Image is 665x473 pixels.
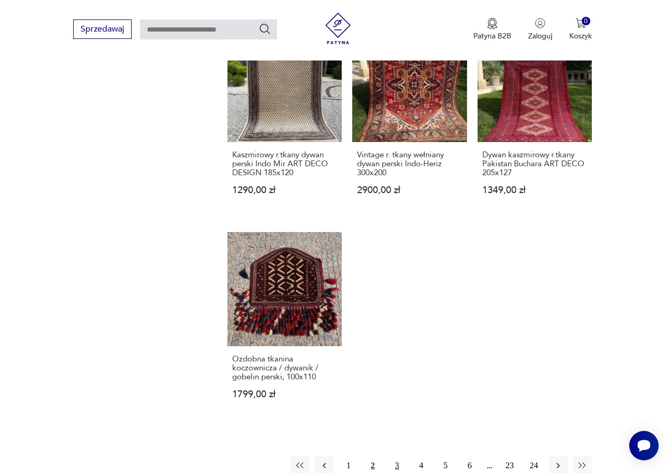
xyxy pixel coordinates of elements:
img: Ikona medalu [487,18,498,29]
a: Kaszmirowy r.tkany dywan perski Indo Mir ART DECO DESIGN 185x120Kaszmirowy r.tkany dywan perski I... [227,28,342,215]
img: Ikonka użytkownika [535,18,545,28]
h3: Vintage r. tkany wełniany dywan perski Indo-Heriz 300x200 [357,150,462,177]
p: 1290,00 zł [232,186,337,195]
button: Zaloguj [528,18,552,41]
h3: Kaszmirowy r.tkany dywan perski Indo Mir ART DECO DESIGN 185x120 [232,150,337,177]
a: Sprzedawaj [73,26,132,34]
p: Koszyk [569,31,592,41]
a: Ozdobna tkanina koczownicza / dywanik / gobelin perski, 100x110Ozdobna tkanina koczownicza / dywa... [227,232,342,419]
button: 0Koszyk [569,18,592,41]
a: Vintage r. tkany wełniany dywan perski Indo-Heriz 300x200Vintage r. tkany wełniany dywan perski I... [352,28,467,215]
h3: Dywan kaszmirowy r.tkany Pakistan Buchara ART DECO 205x127 [482,150,587,177]
p: 1799,00 zł [232,390,337,399]
iframe: Smartsupp widget button [629,431,659,460]
div: 0 [582,17,591,26]
img: Patyna - sklep z meblami i dekoracjami vintage [322,13,354,44]
p: 1349,00 zł [482,186,587,195]
p: Patyna B2B [473,31,511,41]
button: Szukaj [259,23,271,35]
a: Ikona medaluPatyna B2B [473,18,511,41]
button: Patyna B2B [473,18,511,41]
h3: Ozdobna tkanina koczownicza / dywanik / gobelin perski, 100x110 [232,355,337,381]
p: Zaloguj [528,31,552,41]
a: Dywan kaszmirowy r.tkany Pakistan Buchara ART DECO 205x127Dywan kaszmirowy r.tkany Pakistan Bucha... [478,28,592,215]
img: Ikona koszyka [575,18,586,28]
p: 2900,00 zł [357,186,462,195]
button: Sprzedawaj [73,19,132,39]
